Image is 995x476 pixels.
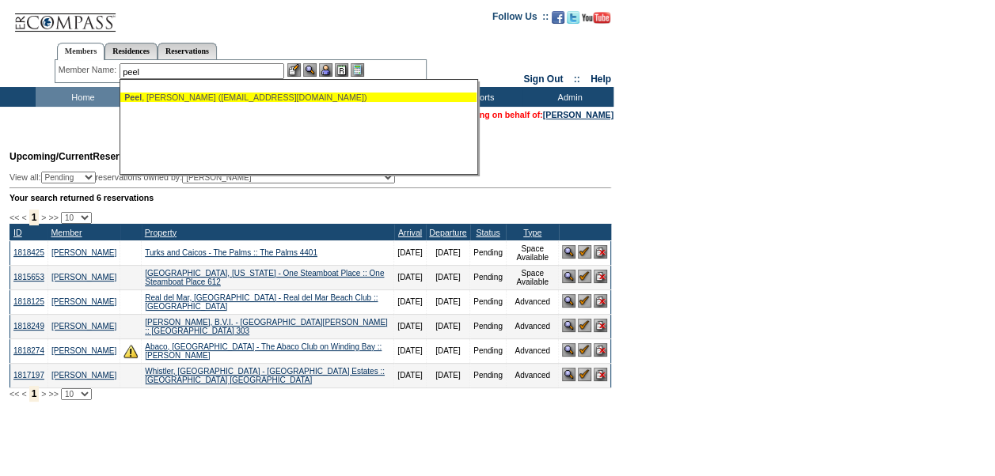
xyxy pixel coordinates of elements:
a: Residences [104,43,158,59]
td: [DATE] [426,314,469,338]
span: << [9,213,19,222]
td: Pending [470,338,507,363]
a: Whistler, [GEOGRAPHIC_DATA] - [GEOGRAPHIC_DATA] Estates :: [GEOGRAPHIC_DATA] [GEOGRAPHIC_DATA] [145,367,385,384]
a: 1817197 [13,371,44,380]
a: Help [591,74,611,85]
span: >> [48,389,58,399]
a: Subscribe to our YouTube Channel [582,16,610,25]
td: Pending [470,265,507,289]
a: Reservations [158,43,217,59]
td: [DATE] [394,240,426,265]
a: [PERSON_NAME], B.V.I. - [GEOGRAPHIC_DATA][PERSON_NAME] :: [GEOGRAPHIC_DATA] 303 [145,318,388,335]
a: 1818249 [13,322,44,331]
span: >> [48,213,58,222]
a: Type [523,228,541,237]
img: Confirm Reservation [578,294,591,308]
td: [DATE] [426,338,469,363]
a: Abaco, [GEOGRAPHIC_DATA] - The Abaco Club on Winding Bay :: [PERSON_NAME] [145,342,382,360]
a: Member [51,228,82,237]
td: [DATE] [394,314,426,338]
a: [PERSON_NAME] [51,346,116,355]
a: Departure [429,228,466,237]
a: [GEOGRAPHIC_DATA], [US_STATE] - One Steamboat Place :: One Steamboat Place 612 [145,269,384,286]
img: b_calculator.gif [351,63,364,77]
a: Status [476,228,499,237]
td: Advanced [506,338,559,363]
img: Cancel Reservation [594,294,607,308]
img: Confirm Reservation [578,343,591,357]
img: Cancel Reservation [594,368,607,381]
img: Reservations [335,63,348,77]
img: Become our fan on Facebook [552,11,564,24]
span: :: [574,74,580,85]
a: [PERSON_NAME] [51,322,116,331]
a: [PERSON_NAME] [51,248,116,257]
span: << [9,389,19,399]
a: 1815653 [13,273,44,281]
td: [DATE] [426,240,469,265]
img: Impersonate [319,63,332,77]
img: Confirm Reservation [578,319,591,332]
span: < [21,389,26,399]
img: View Reservation [562,245,575,259]
span: Peel [124,93,142,102]
a: Sign Out [523,74,563,85]
td: [DATE] [426,265,469,289]
td: Advanced [506,314,559,338]
span: > [41,389,46,399]
td: Pending [470,314,507,338]
img: View Reservation [562,343,575,357]
td: [DATE] [426,289,469,314]
td: Admin [522,87,613,107]
a: Members [57,43,105,60]
span: Reservations [9,151,153,162]
img: View Reservation [562,270,575,283]
img: Confirm Reservation [578,270,591,283]
td: Home [36,87,127,107]
td: Advanced [506,363,559,387]
td: [DATE] [394,363,426,387]
td: Follow Us :: [492,9,549,28]
a: 1818274 [13,346,44,355]
div: Member Name: [59,63,120,77]
a: Property [145,228,177,237]
a: Real del Mar, [GEOGRAPHIC_DATA] - Real del Mar Beach Club :: [GEOGRAPHIC_DATA] [145,293,378,311]
td: [DATE] [394,289,426,314]
a: Become our fan on Facebook [552,16,564,25]
img: Confirm Reservation [578,368,591,381]
a: 1818125 [13,297,44,306]
td: [DATE] [394,265,426,289]
img: View Reservation [562,319,575,332]
a: [PERSON_NAME] [543,110,613,119]
img: Cancel Reservation [594,343,607,357]
td: Pending [470,363,507,387]
td: Space Available [506,240,559,265]
td: Space Available [506,265,559,289]
span: < [21,213,26,222]
a: Turks and Caicos - The Palms :: The Palms 4401 [145,248,317,257]
a: [PERSON_NAME] [51,297,116,306]
td: Pending [470,240,507,265]
img: View Reservation [562,294,575,308]
span: You are acting on behalf of: [432,110,613,119]
a: ID [13,228,22,237]
img: Follow us on Twitter [567,11,579,24]
img: Cancel Reservation [594,319,607,332]
img: View [303,63,317,77]
a: Arrival [398,228,422,237]
td: [DATE] [426,363,469,387]
div: Your search returned 6 reservations [9,193,611,202]
span: 1 [29,210,40,225]
div: View all: reservations owned by: [9,172,402,183]
td: Advanced [506,289,559,314]
img: b_edit.gif [287,63,301,77]
span: 1 [29,386,40,402]
td: [DATE] [394,338,426,363]
img: There are insufficient days and/or tokens to cover this reservation [123,344,138,358]
div: , [PERSON_NAME] ([EMAIL_ADDRESS][DOMAIN_NAME]) [124,93,473,102]
td: Pending [470,289,507,314]
img: Confirm Reservation [578,245,591,259]
img: Subscribe to our YouTube Channel [582,12,610,24]
a: [PERSON_NAME] [51,371,116,380]
a: [PERSON_NAME] [51,273,116,281]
